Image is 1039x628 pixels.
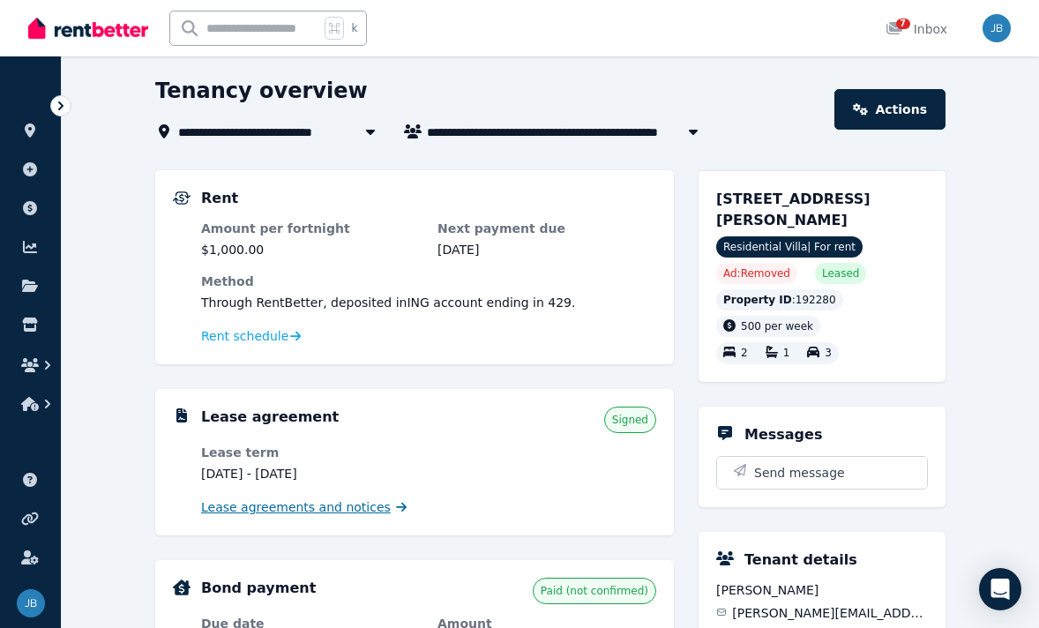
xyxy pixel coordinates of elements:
[201,407,339,428] h5: Lease agreement
[723,266,790,280] span: Ad: Removed
[201,498,391,516] span: Lease agreements and notices
[201,220,420,237] dt: Amount per fortnight
[173,579,191,595] img: Bond Details
[201,578,316,599] h5: Bond payment
[351,21,357,35] span: k
[822,266,859,280] span: Leased
[17,589,45,617] img: Jessica Bendall
[716,236,863,258] span: Residential Villa | For rent
[201,295,575,310] span: Through RentBetter , deposited in ING account ending in 429 .
[825,348,832,360] span: 3
[201,327,288,345] span: Rent schedule
[201,241,420,258] dd: $1,000.00
[201,498,407,516] a: Lease agreements and notices
[201,327,302,345] a: Rent schedule
[744,424,822,445] h5: Messages
[744,549,857,571] h5: Tenant details
[201,273,656,290] dt: Method
[201,444,420,461] dt: Lease term
[155,77,368,105] h1: Tenancy overview
[717,457,927,489] button: Send message
[28,15,148,41] img: RentBetter
[741,320,813,333] span: 500 per week
[783,348,790,360] span: 1
[979,568,1021,610] div: Open Intercom Messenger
[723,293,792,307] span: Property ID
[754,464,845,482] span: Send message
[886,20,947,38] div: Inbox
[732,604,928,622] span: [PERSON_NAME][EMAIL_ADDRESS][DOMAIN_NAME]
[437,241,656,258] dd: [DATE]
[541,584,648,598] span: Paid (not confirmed)
[201,188,238,209] h5: Rent
[201,465,420,482] dd: [DATE] - [DATE]
[612,413,648,427] span: Signed
[716,581,928,599] span: [PERSON_NAME]
[834,89,946,130] a: Actions
[741,348,748,360] span: 2
[896,19,910,29] span: 7
[716,191,871,228] span: [STREET_ADDRESS][PERSON_NAME]
[716,289,843,310] div: : 192280
[983,14,1011,42] img: Jessica Bendall
[437,220,656,237] dt: Next payment due
[173,191,191,205] img: Rental Payments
